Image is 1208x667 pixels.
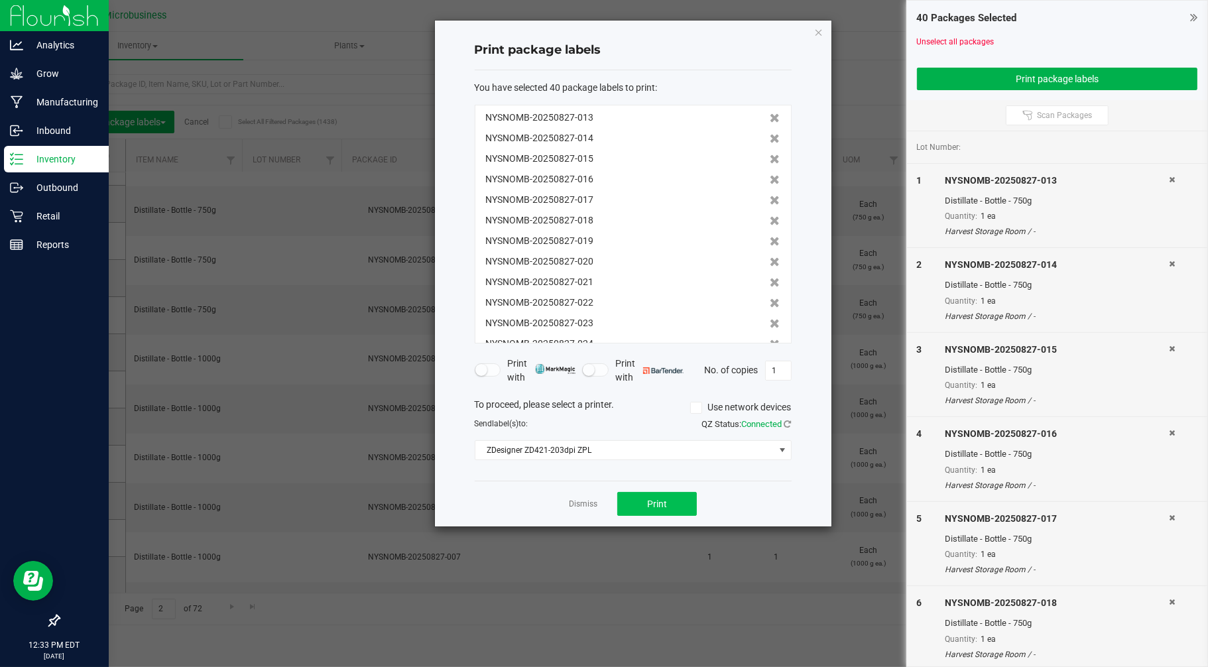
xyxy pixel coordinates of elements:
img: mark_magic_cybra.png [535,364,575,374]
span: 5 [917,513,922,524]
div: NYSNOMB-20250827-015 [945,343,1170,357]
button: Print package labels [917,68,1198,90]
span: NYSNOMB-20250827-024 [486,337,594,351]
span: label(s) [493,419,519,428]
span: No. of copies [705,364,758,375]
span: 6 [917,597,922,608]
inline-svg: Grow [10,67,23,80]
span: NYSNOMB-20250827-017 [486,193,594,207]
p: Inbound [23,123,103,139]
inline-svg: Analytics [10,38,23,52]
span: Print with [615,357,684,385]
span: ZDesigner ZD421-203dpi ZPL [475,441,774,459]
div: : [475,81,792,95]
a: Unselect all packages [917,37,995,46]
inline-svg: Reports [10,238,23,251]
span: NYSNOMB-20250827-013 [486,111,594,125]
span: Print [647,499,667,509]
span: 1 ea [981,465,996,475]
iframe: Resource center [13,561,53,601]
div: NYSNOMB-20250827-017 [945,512,1170,526]
span: NYSNOMB-20250827-016 [486,172,594,186]
div: Distillate - Bottle - 750g [945,363,1170,377]
div: Harvest Storage Room / - [945,225,1170,237]
span: Print with [507,357,575,385]
span: 2 [917,259,922,270]
span: NYSNOMB-20250827-022 [486,296,594,310]
span: Quantity: [945,635,977,644]
p: Retail [23,208,103,224]
div: NYSNOMB-20250827-018 [945,596,1170,610]
span: NYSNOMB-20250827-018 [486,213,594,227]
a: Dismiss [569,499,597,510]
span: NYSNOMB-20250827-014 [486,131,594,145]
p: Outbound [23,180,103,196]
p: Manufacturing [23,94,103,110]
div: Harvest Storage Room / - [945,310,1170,322]
div: Harvest Storage Room / - [945,394,1170,406]
span: 1 ea [981,381,996,390]
span: 1 [917,175,922,186]
p: [DATE] [6,651,103,661]
inline-svg: Inbound [10,124,23,137]
div: Distillate - Bottle - 750g [945,617,1170,630]
span: Quantity: [945,465,977,475]
div: NYSNOMB-20250827-014 [945,258,1170,272]
inline-svg: Manufacturing [10,95,23,109]
div: Distillate - Bottle - 750g [945,194,1170,208]
inline-svg: Retail [10,210,23,223]
div: NYSNOMB-20250827-013 [945,174,1170,188]
p: 12:33 PM EDT [6,639,103,651]
p: Analytics [23,37,103,53]
div: To proceed, please select a printer. [465,398,802,418]
span: Quantity: [945,212,977,221]
div: Distillate - Bottle - 750g [945,532,1170,546]
div: Distillate - Bottle - 750g [945,278,1170,292]
div: NYSNOMB-20250827-016 [945,427,1170,441]
span: Quantity: [945,381,977,390]
span: You have selected 40 package labels to print [475,82,656,93]
h4: Print package labels [475,42,792,59]
img: bartender.png [643,367,684,374]
span: Send to: [475,419,528,428]
span: 1 ea [981,550,996,559]
div: Harvest Storage Room / - [945,648,1170,660]
p: Grow [23,66,103,82]
span: NYSNOMB-20250827-020 [486,255,594,269]
span: NYSNOMB-20250827-015 [486,152,594,166]
div: Distillate - Bottle - 750g [945,448,1170,461]
button: Print [617,492,697,516]
p: Inventory [23,151,103,167]
inline-svg: Inventory [10,152,23,166]
span: 1 ea [981,296,996,306]
span: 1 ea [981,635,996,644]
p: Reports [23,237,103,253]
span: Scan Packages [1037,110,1092,121]
div: Harvest Storage Room / - [945,479,1170,491]
span: 3 [917,344,922,355]
div: Harvest Storage Room / - [945,564,1170,576]
span: 4 [917,428,922,439]
span: QZ Status: [702,419,792,429]
span: Quantity: [945,550,977,559]
span: NYSNOMB-20250827-023 [486,316,594,330]
span: Quantity: [945,296,977,306]
span: Lot Number: [917,141,961,153]
span: Connected [742,419,782,429]
inline-svg: Outbound [10,181,23,194]
span: 1 ea [981,212,996,221]
span: NYSNOMB-20250827-021 [486,275,594,289]
span: NYSNOMB-20250827-019 [486,234,594,248]
label: Use network devices [690,400,792,414]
